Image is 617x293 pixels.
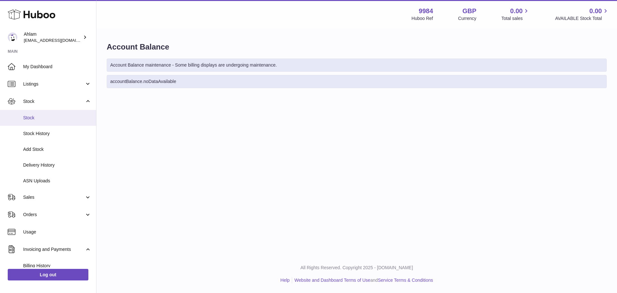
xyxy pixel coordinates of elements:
[24,31,82,43] div: Ahlam
[107,59,607,72] div: Account Balance maintenance - Some billing displays are undergoing maintenance.
[107,75,607,88] div: accountBalance.noDataAvailable
[462,7,476,15] strong: GBP
[23,162,91,168] span: Delivery History
[501,15,530,22] span: Total sales
[23,178,91,184] span: ASN Uploads
[412,15,433,22] div: Huboo Ref
[23,229,91,235] span: Usage
[501,7,530,22] a: 0.00 Total sales
[378,278,433,283] a: Service Terms & Conditions
[555,7,609,22] a: 0.00 AVAILABLE Stock Total
[589,7,602,15] span: 0.00
[23,64,91,70] span: My Dashboard
[292,277,433,283] li: and
[24,38,94,43] span: [EMAIL_ADDRESS][DOMAIN_NAME]
[23,115,91,121] span: Stock
[281,278,290,283] a: Help
[23,263,91,269] span: Billing History
[294,278,370,283] a: Website and Dashboard Terms of Use
[23,246,85,252] span: Invoicing and Payments
[555,15,609,22] span: AVAILABLE Stock Total
[107,42,607,52] h1: Account Balance
[23,146,91,152] span: Add Stock
[23,81,85,87] span: Listings
[8,32,17,42] img: internalAdmin-9984@internal.huboo.com
[23,98,85,105] span: Stock
[23,194,85,200] span: Sales
[419,7,433,15] strong: 9984
[510,7,523,15] span: 0.00
[23,212,85,218] span: Orders
[8,269,88,280] a: Log out
[102,265,612,271] p: All Rights Reserved. Copyright 2025 - [DOMAIN_NAME]
[458,15,477,22] div: Currency
[23,131,91,137] span: Stock History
